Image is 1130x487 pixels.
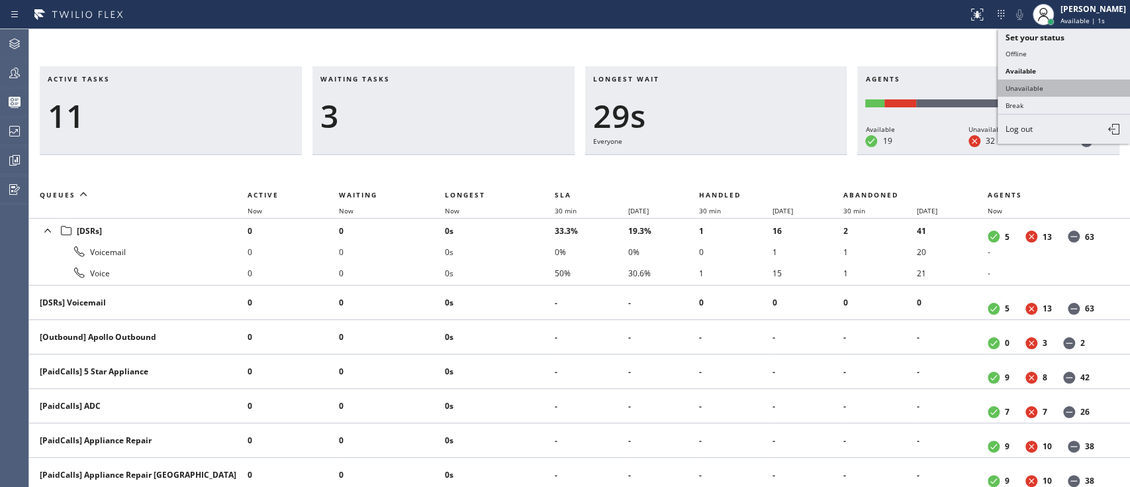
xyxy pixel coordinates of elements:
dt: Offline [1068,441,1080,453]
li: - [843,430,917,451]
dd: 5 [1005,303,1010,314]
div: Voice [40,265,237,281]
li: 0 [339,220,445,241]
span: Now [339,206,353,215]
li: - [555,464,628,486]
dd: 3 [1043,337,1047,349]
div: Available: 19 [865,99,884,107]
dd: 5 [1005,231,1010,243]
li: - [773,430,843,451]
button: Mute [1010,5,1029,24]
li: - [555,396,628,417]
dt: Offline [1063,372,1075,384]
li: - [773,327,843,348]
li: 0s [445,361,555,382]
div: [DSRs] Voicemail [40,297,237,308]
div: [DSRs] [40,221,237,240]
li: - [628,361,699,382]
li: 1 [843,241,917,262]
dd: 38 [1085,441,1094,452]
li: 30.6% [628,262,699,284]
li: - [843,327,917,348]
dd: 8 [1043,372,1047,383]
li: 0% [555,241,628,262]
li: 0 [699,241,773,262]
li: 16 [773,220,843,241]
li: 0 [248,220,339,241]
li: 0 [248,327,339,348]
li: - [699,430,773,451]
li: 0s [445,327,555,348]
span: [DATE] [917,206,937,215]
li: - [988,262,1114,284]
dd: 32 [986,135,995,146]
li: - [555,361,628,382]
dt: Available [988,372,1000,384]
span: Waiting [339,190,377,199]
div: Offline: 196 [916,99,1111,107]
span: Queues [40,190,75,199]
li: - [555,430,628,451]
span: Waiting tasks [320,74,390,83]
li: 0s [445,262,555,284]
li: 1 [773,241,843,262]
dd: 63 [1085,231,1094,243]
li: - [773,464,843,486]
dt: Unavailable [1025,231,1037,243]
span: Active tasks [48,74,110,83]
li: - [843,396,917,417]
li: - [628,396,699,417]
span: Active [248,190,279,199]
li: 20 [917,241,988,262]
li: - [843,361,917,382]
div: 11 [48,97,294,135]
dt: Offline [1068,475,1080,487]
li: 0 [248,262,339,284]
dd: 7 [1043,406,1047,417]
dt: Unavailable [1025,303,1037,315]
dt: Unavailable [1025,337,1037,349]
li: - [699,361,773,382]
li: 0 [339,241,445,262]
li: 21 [917,262,988,284]
span: Now [248,206,262,215]
li: 1 [699,220,773,241]
dt: Available [865,135,877,147]
li: 0 [339,396,445,417]
dt: Available [988,475,1000,487]
div: [PaidCalls] 5 Star Appliance [40,366,237,377]
div: [PaidCalls] Appliance Repair [GEOGRAPHIC_DATA] [40,469,237,480]
span: 30 min [555,206,577,215]
li: - [628,430,699,451]
li: 0 [248,241,339,262]
li: - [699,464,773,486]
div: Everyone [593,135,839,147]
dd: 7 [1005,406,1010,417]
li: - [917,430,988,451]
dt: Offline [1068,231,1080,243]
dt: Available [988,231,1000,243]
li: 0 [339,262,445,284]
span: Abandoned [843,190,898,199]
span: [DATE] [773,206,793,215]
li: 1 [699,262,773,284]
li: - [699,327,773,348]
li: - [555,292,628,313]
span: Handled [699,190,741,199]
li: - [988,241,1114,262]
li: 0s [445,220,555,241]
li: 19.3% [628,220,699,241]
li: 0 [248,292,339,313]
dd: 9 [1005,372,1010,383]
li: 15 [773,262,843,284]
span: Longest [445,190,485,199]
li: - [917,396,988,417]
li: 0s [445,292,555,313]
div: [PERSON_NAME] [1060,3,1126,15]
li: 0% [628,241,699,262]
div: 3 [320,97,567,135]
dt: Offline [1068,303,1080,315]
li: 50% [555,262,628,284]
div: Available [865,123,894,135]
li: 0 [248,464,339,486]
